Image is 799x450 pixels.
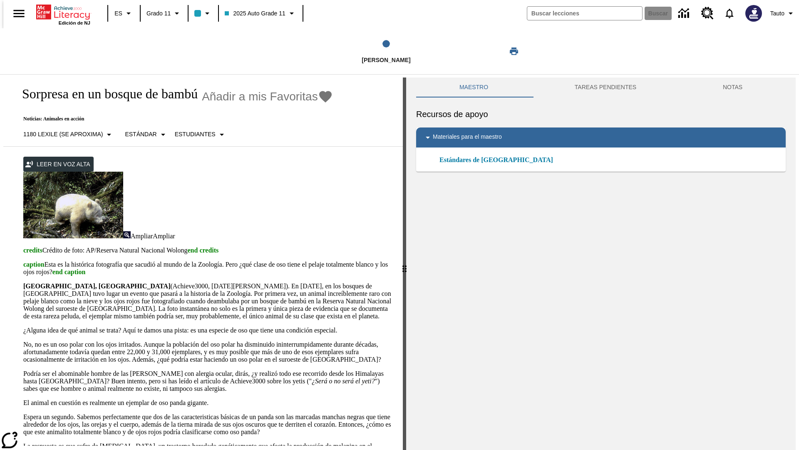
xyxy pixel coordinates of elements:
img: Ampliar [123,231,131,238]
p: No, no es un oso polar con los ojos irritados. Aunque la población del oso polar ha disminuido in... [23,341,393,363]
div: Instructional Panel Tabs [416,77,786,97]
span: Grado 11 [146,9,171,18]
button: Escoja un nuevo avatar [740,2,767,24]
button: Abrir el menú lateral [7,1,31,26]
button: Maestro [416,77,531,97]
button: Seleccionar estudiante [171,127,230,142]
span: ES [114,9,122,18]
p: Espera un segundo. Sabemos perfectamente que dos de las caracteristicas básicas de un panda son l... [23,413,393,436]
button: TAREAS PENDIENTES [531,77,680,97]
button: Lee step 1 of 1 [278,28,494,74]
span: 2025 Auto Grade 11 [225,9,285,18]
span: caption [23,261,45,268]
p: El animal en cuestión es realmente un ejemplar de oso panda gigante. [23,399,393,407]
a: Notificaciones [719,2,740,24]
em: ¿Será o no será el yeti? [312,377,375,385]
span: end credits [187,247,218,254]
p: Estudiantes [175,130,216,139]
h6: Recursos de apoyo [416,107,786,121]
div: activity [406,77,796,450]
span: Edición de NJ [59,20,90,25]
span: Tauto [770,9,784,18]
img: los pandas albinos en China a veces son confundidos con osos polares [23,172,123,238]
span: end caption [52,268,86,275]
button: Seleccione Lexile, 1180 Lexile (Se aproxima) [20,127,117,142]
div: Portada [36,3,90,25]
span: [PERSON_NAME] [362,57,410,63]
button: Imprimir [501,44,527,59]
p: Materiales para el maestro [433,132,502,142]
a: Estándares de [GEOGRAPHIC_DATA] [439,155,558,165]
div: Pulsa la tecla de intro o la barra espaciadora y luego presiona las flechas de derecha e izquierd... [403,77,406,450]
p: Noticias: Animales en acción [13,116,333,122]
div: reading [3,77,403,446]
span: credits [23,247,42,254]
button: NOTAS [680,77,786,97]
h1: Sorpresa en un bosque de bambú [13,86,198,102]
a: Centro de información [673,2,696,25]
div: Materiales para el maestro [416,127,786,147]
span: Ampliar [153,232,175,240]
p: Podría ser el abominable hombre de las [PERSON_NAME] con alergia ocular, dirás, ¿y realizó todo e... [23,370,393,392]
p: Estándar [125,130,156,139]
button: El color de la clase es azul claro. Cambiar el color de la clase. [191,6,216,21]
button: Perfil/Configuración [767,6,799,21]
button: Tipo de apoyo, Estándar [122,127,171,142]
p: ¿Alguna idea de qué animal se trata? Aquí te damos una pista: es una especie de oso que tiene una... [23,327,393,334]
button: Leer en voz alta [23,157,94,172]
p: 1180 Lexile (Se aproxima) [23,130,103,139]
button: Añadir a mis Favoritas - Sorpresa en un bosque de bambú [202,89,333,104]
a: Centro de recursos, Se abrirá en una pestaña nueva. [696,2,719,25]
input: Buscar campo [527,7,642,20]
p: (Achieve3000, [DATE][PERSON_NAME]). En [DATE], en los bosques de [GEOGRAPHIC_DATA] tuvo lugar un ... [23,282,393,320]
strong: [GEOGRAPHIC_DATA], [GEOGRAPHIC_DATA] [23,282,170,290]
img: Avatar [745,5,762,22]
p: Esta es la histórica fotografía que sacudió al mundo de la Zoología. Pero ¿qué clase de oso tiene... [23,261,393,276]
span: Añadir a mis Favoritas [202,90,318,103]
span: Ampliar [131,232,153,240]
p: Crédito de foto: AP/Reserva Natural Nacional Wolong [23,247,393,254]
button: Grado: Grado 11, Elige un grado [143,6,185,21]
button: Clase: 2025 Auto Grade 11, Selecciona una clase [221,6,300,21]
button: Lenguaje: ES, Selecciona un idioma [111,6,137,21]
